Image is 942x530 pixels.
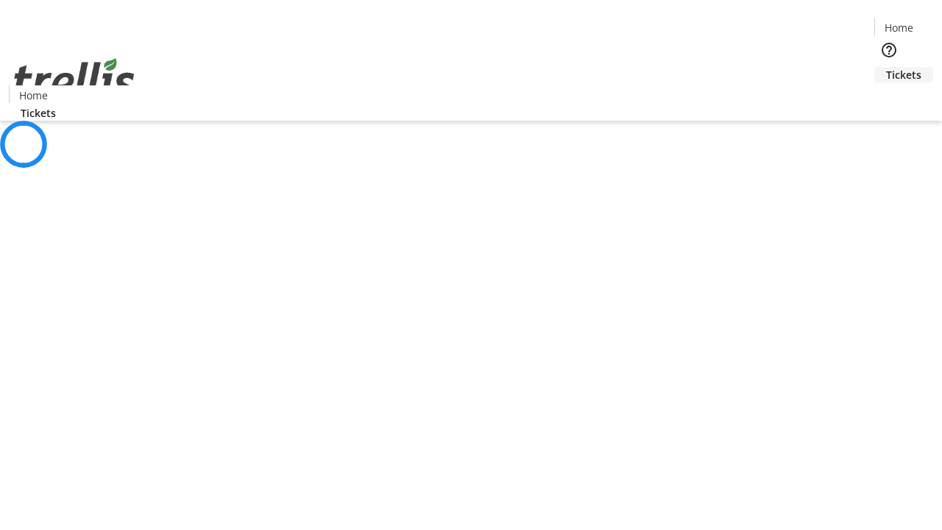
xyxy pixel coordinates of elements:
span: Tickets [21,105,56,121]
span: Home [19,88,48,103]
span: Tickets [886,67,921,82]
button: Cart [874,82,904,112]
button: Help [874,35,904,65]
img: Orient E2E Organization PY8owYgghp's Logo [9,42,140,116]
a: Tickets [874,67,933,82]
a: Home [10,88,57,103]
a: Tickets [9,105,68,121]
span: Home [885,20,913,35]
a: Home [875,20,922,35]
